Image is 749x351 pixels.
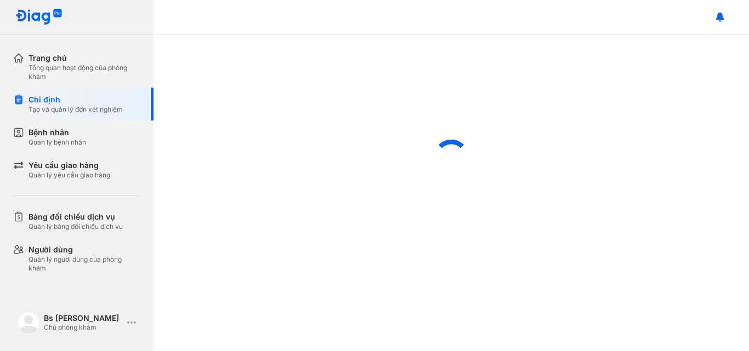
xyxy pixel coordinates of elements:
[29,222,123,231] div: Quản lý bảng đối chiếu dịch vụ
[29,94,123,105] div: Chỉ định
[29,64,140,81] div: Tổng quan hoạt động của phòng khám
[15,9,63,26] img: logo
[29,160,110,171] div: Yêu cầu giao hàng
[29,255,140,273] div: Quản lý người dùng của phòng khám
[29,244,140,255] div: Người dùng
[18,312,39,333] img: logo
[44,313,123,323] div: Bs [PERSON_NAME]
[44,323,123,332] div: Chủ phòng khám
[29,53,140,64] div: Trang chủ
[29,138,86,147] div: Quản lý bệnh nhân
[29,211,123,222] div: Bảng đối chiếu dịch vụ
[29,105,123,114] div: Tạo và quản lý đơn xét nghiệm
[29,171,110,180] div: Quản lý yêu cầu giao hàng
[29,127,86,138] div: Bệnh nhân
